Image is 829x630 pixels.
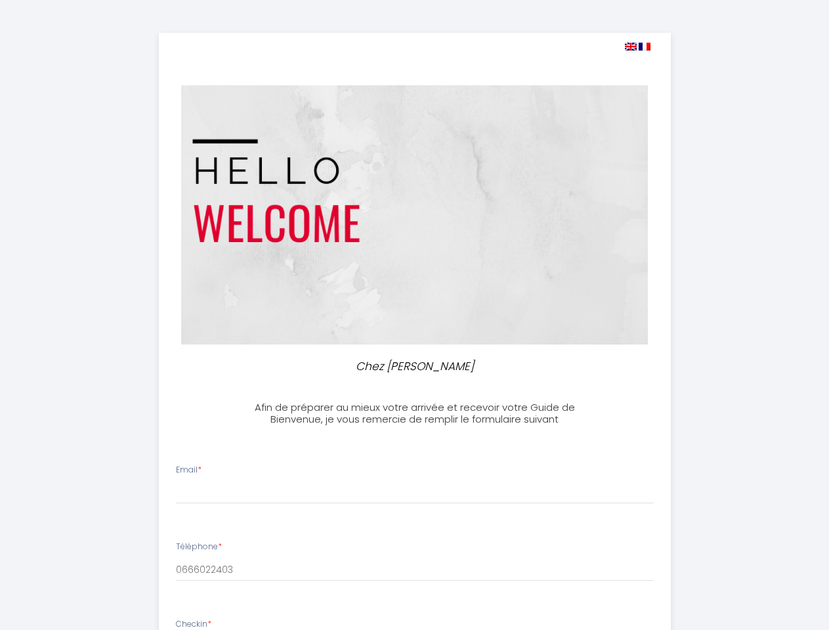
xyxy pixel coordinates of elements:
[639,43,650,51] img: fr.png
[253,358,576,375] p: Chez [PERSON_NAME]
[247,402,582,425] h3: Afin de préparer au mieux votre arrivée et recevoir votre Guide de Bienvenue, je vous remercie de...
[625,43,637,51] img: en.png
[176,541,222,553] label: Téléphone
[176,464,202,476] label: Email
